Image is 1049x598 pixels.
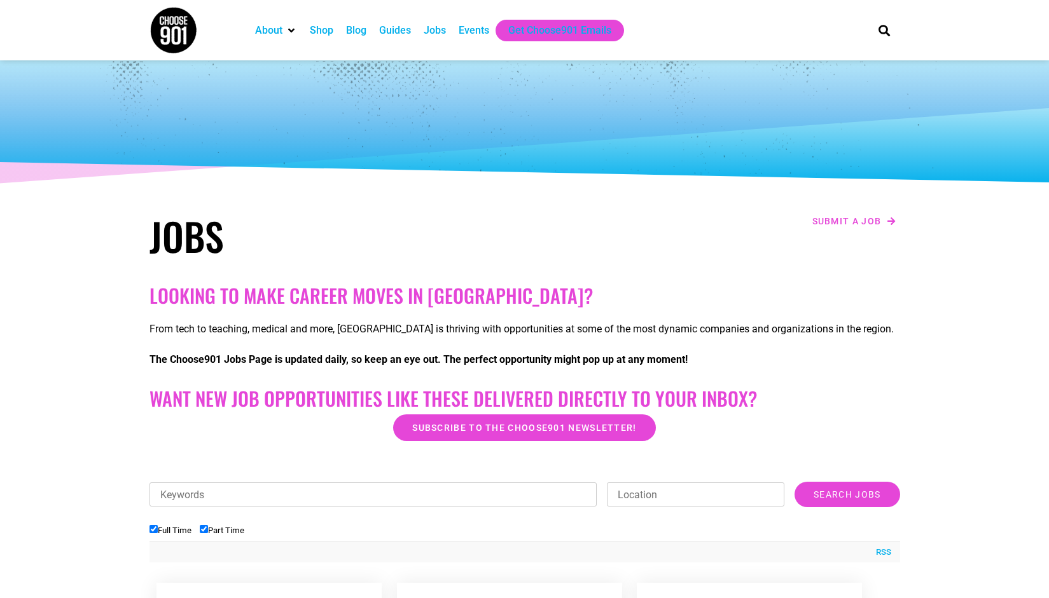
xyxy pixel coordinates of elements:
input: Keywords [149,482,597,506]
p: From tech to teaching, medical and more, [GEOGRAPHIC_DATA] is thriving with opportunities at some... [149,322,900,337]
a: Get Choose901 Emails [508,23,611,38]
input: Search Jobs [795,482,900,507]
span: Submit a job [812,217,882,226]
input: Part Time [200,525,208,533]
a: Subscribe to the Choose901 newsletter! [393,414,655,441]
h2: Looking to make career moves in [GEOGRAPHIC_DATA]? [149,284,900,307]
a: Blog [346,23,366,38]
nav: Main nav [249,20,857,41]
h2: Want New Job Opportunities like these Delivered Directly to your Inbox? [149,387,900,410]
input: Location [607,482,784,506]
div: About [249,20,303,41]
a: Submit a job [809,213,900,229]
a: Events [459,23,489,38]
a: Jobs [424,23,446,38]
a: Shop [310,23,333,38]
div: Search [873,20,894,41]
strong: The Choose901 Jobs Page is updated daily, so keep an eye out. The perfect opportunity might pop u... [149,353,688,365]
a: About [255,23,282,38]
h1: Jobs [149,213,518,259]
a: Guides [379,23,411,38]
label: Full Time [149,526,191,535]
input: Full Time [149,525,158,533]
span: Subscribe to the Choose901 newsletter! [412,423,636,432]
a: RSS [870,546,891,559]
label: Part Time [200,526,244,535]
